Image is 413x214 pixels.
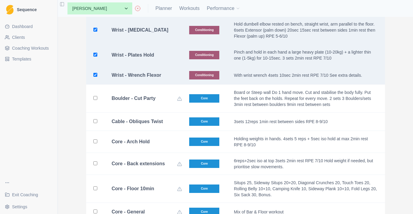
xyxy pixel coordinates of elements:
[189,94,219,103] p: Core
[189,26,219,34] p: Conditioning
[112,119,163,125] b: Cable - Obliques Twist
[2,190,55,200] a: Exit Coaching
[234,158,377,170] p: 6reps+2sec iso at top 3sets 2min rest RPE 7/10 Hold weight if needed, but prioritise slow movements.
[112,72,161,78] b: Wrist - Wrench Flexor
[2,43,55,53] a: Coaching Workouts
[189,160,219,168] p: Core
[155,5,172,12] a: Planner
[6,5,14,15] img: Logo
[234,136,377,148] p: Holding weights in hands. 4sets 5 reps + 5sec iso hold at max 2min rest RPE 8-9/10
[17,8,37,12] span: Sequence
[112,139,150,145] b: Core - Arch Hold
[12,45,49,51] span: Coaching Workouts
[234,89,377,107] p: Board or Steep wall Do 1 hand move. Cut and stabilise the body fully. Put the feet back on the ho...
[2,202,55,212] button: Settings
[234,119,377,125] p: 3sets 12reps 1min rest between sides RPE 8-9/10
[234,21,377,39] p: Hold dumbell elbow rested on bench, straight wrist, arm parallel to the floor. 6sets Extensor (pa...
[189,138,219,146] p: Core
[12,192,38,198] span: Exit Coaching
[12,23,33,29] span: Dashboard
[2,54,55,64] a: Templates
[112,27,168,33] b: Wrist - [MEDICAL_DATA]
[207,2,240,14] button: Performance
[234,180,377,198] p: Situps 25, Sideway Situps 20+20, Diagonal Crunches 20, Touch Toes 20, Rolling Belly 10+10, Campin...
[112,52,154,58] b: Wrist - Plates Hold
[234,72,377,78] p: With wrist wrench 4sets 10sec 2min rest RPE 7/10 See extra details.
[2,33,55,42] a: Clients
[2,2,55,17] a: LogoSequence
[189,71,219,79] p: Conditioning
[189,51,219,59] p: Conditioning
[189,185,219,193] p: Core
[189,117,219,126] p: Core
[234,49,377,61] p: Pinch and hold in each hand a large heavy plate (10-20kg) + a lighter thin one (1-5kg) for 10-15s...
[179,5,199,12] a: Workouts
[2,22,55,31] a: Dashboard
[112,95,156,101] b: Boulder - Cut Party
[112,186,154,192] b: Core - Floor 10min
[112,161,165,167] b: Core - Back extensions
[12,56,31,62] span: Templates
[12,34,25,40] span: Clients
